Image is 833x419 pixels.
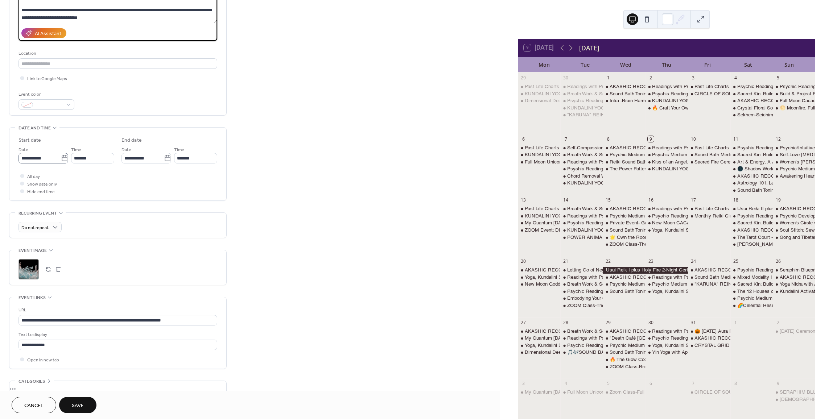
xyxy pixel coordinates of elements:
[567,288,683,295] div: Psychic Readings Floor Day with [PERSON_NAME]!!
[652,83,760,90] div: Readings with Psychic Medium [PERSON_NAME]
[518,267,560,273] div: AKASHIC RECORDS READING with Valeri (& Other Psychic Services)
[18,209,57,217] span: Recurring event
[560,227,603,233] div: KUNDALINI YOGA
[730,152,773,158] div: Sacred Kin: Building Ancestral Veneration Workshop with Elowynn
[518,91,560,97] div: KUNDALINI YOGA
[646,91,688,97] div: Psychic Readings Floor Day with Gayla!!
[730,91,773,97] div: Sacred Kin: Building Ancestral Veneration Workshop with Elowynn
[27,188,55,196] span: Hide end time
[728,57,769,72] div: Sat
[646,274,688,281] div: Readings with Psychic Medium Ashley Jodra
[603,288,645,295] div: Sound Bath Toning Meditation with Singing Bowls & Channeled Light Language & Song
[737,105,818,111] div: Crystal Floral Sound Bath w/ Elowynn
[730,302,773,309] div: 🌈Celestial Reset: New Moon Reiki Chakra Sound Bath🌕 w/ Elowynn & Renee
[567,145,666,151] div: Self-Compassion Group Repatterning on Zoom
[567,173,674,179] div: Chord Removal Workshop with [PERSON_NAME]
[730,105,773,111] div: Crystal Floral Sound Bath w/ Elowynn
[648,319,654,325] div: 30
[605,197,611,203] div: 15
[567,213,676,219] div: Readings with Psychic Medium [PERSON_NAME]
[773,220,815,226] div: Women’s Circle with Noella
[567,274,676,281] div: Readings with Psychic Medium [PERSON_NAME]
[646,288,688,295] div: Yoga, Kundalini Sacred Flow ✨
[525,220,721,226] div: My Quantum [DATE]- Raising your Consciousness- 3-Day Workshop with [PERSON_NAME]
[652,328,760,335] div: Readings with Psychic Medium [PERSON_NAME]
[652,274,760,281] div: Readings with Psychic Medium [PERSON_NAME]
[603,206,645,212] div: AKASHIC RECORDS READING with Valeri (& Other Psychic Services)
[520,319,527,325] div: 27
[688,152,730,158] div: Sound Bath Meditation! with Kelli
[646,145,688,151] div: Readings with Psychic Medium Ashley Jodra
[525,145,653,151] div: Past Life Charts or Oracle Readings with [PERSON_NAME]
[730,213,773,219] div: Psychic Readings Floor Day with Gayla!!
[560,295,603,302] div: Embodying Your Own Energy Mediation with Valeri
[610,274,792,281] div: AKASHIC RECORDS READING with [PERSON_NAME] (& Other Psychic Services)
[652,206,760,212] div: Readings with Psychic Medium [PERSON_NAME]
[610,152,732,158] div: Psychic Medium Floor Day with [DEMOGRAPHIC_DATA]
[775,319,781,325] div: 2
[560,98,603,104] div: Psychic Readings Floor Day with Gayla!!
[605,319,611,325] div: 29
[610,166,774,172] div: The Power Pattern Change Minds with One Sentence with [PERSON_NAME]
[525,91,565,97] div: KUNDALINI YOGA
[730,267,773,273] div: Psychic Readings Floor Day with Gayla!!
[567,166,683,172] div: Psychic Readings Floor Day with [PERSON_NAME]!!
[27,75,67,83] span: Link to Google Maps
[567,220,683,226] div: Psychic Readings Floor Day with [PERSON_NAME]!!
[688,281,730,287] div: "KARUNA" REIKI DRUMMING CIRCLE and Chants with Holy Fire with Debbie
[610,227,793,233] div: Sound Bath Toning Meditation with Singing Bowls & Channeled Light Language & Song
[652,220,811,226] div: New Moon CACAO Ceremony & Drumming Circle with [PERSON_NAME]
[652,152,775,158] div: Psychic Medium Floor Day with [DEMOGRAPHIC_DATA]
[730,227,773,233] div: AKASHIC RECORDS READING with Valeri (& Other Psychic Services)
[688,267,730,273] div: AKASHIC RECORDS READING with Valeri (& Other Psychic Services)
[652,159,832,165] div: Kiss of an Angel: Archangel Tzaphkiel Meditation Experience with [PERSON_NAME]
[605,57,646,72] div: Wed
[773,274,815,281] div: AKASHIC RECORDS READING with Valeri (& Other Psychic Services)
[71,146,81,154] span: Time
[688,91,730,97] div: CIRCLE OF SOUND
[560,152,603,158] div: Breath Work & Sound Bath Meditation with Karen
[773,267,815,273] div: Seraphim Blueprint Level 3 with Sean
[24,402,44,410] span: Cancel
[730,274,773,281] div: Mixed Modality Healing Circle with Valeri & June
[560,145,603,151] div: Self-Compassion Group Repatterning on Zoom
[688,206,730,212] div: Past Life Charts or Oracle Readings with April Azzolino
[646,159,688,165] div: Kiss of an Angel: Archangel Tzaphkiel Meditation Experience with Crista
[567,159,676,165] div: Readings with Psychic Medium [PERSON_NAME]
[560,281,603,287] div: Breath Work & Sound Bath Meditation with Karen
[567,206,699,212] div: Breath Work & Sound Bath Meditation with [PERSON_NAME]
[560,180,603,186] div: KUNDALINI YOGA
[567,328,699,335] div: Breath Work & Sound Bath Meditation with [PERSON_NAME]
[560,206,603,212] div: Breath Work & Sound Bath Meditation with Karen
[694,83,823,90] div: Past Life Charts or Oracle Readings with [PERSON_NAME]
[560,267,603,273] div: Letting Go of Negativity Group Repatterning on Zoom
[773,234,815,241] div: Gong and Tibetan Sound Bowls Bath: Heart Chakra Cleanse
[518,206,560,212] div: Past Life Charts or Oracle Readings with April Azzolino
[652,281,775,287] div: Psychic Medium Floor Day with [DEMOGRAPHIC_DATA]
[12,397,56,413] button: Cancel
[610,328,792,335] div: AKASHIC RECORDS READING with [PERSON_NAME] (& Other Psychic Services)
[730,295,773,302] div: Psychic Medium Floor Day with Crista
[694,152,796,158] div: Sound Bath Meditation! with [PERSON_NAME]
[646,105,688,111] div: 🔥 Craft Your Own Intention Candle A Cozy, Witchy Candle-Making Workshop with Ellowynn
[560,328,603,335] div: Breath Work & Sound Bath Meditation with Karen
[18,124,51,132] span: Date and time
[518,98,560,104] div: Dimensional Deep Dive with the Council -CHANNELING with Karen
[730,112,773,118] div: Sekhem-Seichim-Reiki Healing Circle with Sean
[525,213,565,219] div: KUNDALINI YOGA
[567,302,694,309] div: ZOOM Class-The New Moon Portal with [PERSON_NAME]
[730,166,773,172] div: 🌑 Shadow Work: Healing the Wounds of the Soul with Shay
[652,98,693,104] div: KUNDALINI YOGA
[518,281,560,287] div: New Moon Goddess Activation Meditation With Goddess Nyx : with Leeza
[560,213,603,219] div: Readings with Psychic Medium Ashley Jodra
[773,288,815,295] div: Kundalini Activation with Noella
[518,145,560,151] div: Past Life Charts or Oracle Readings with April Azzolino
[646,227,688,233] div: Yoga, Kundalini Sacred Flow ✨
[603,159,645,165] div: Reiki Sound Bath with Noella
[603,274,645,281] div: AKASHIC RECORDS READING with Valeri (& Other Psychic Services)
[525,328,708,335] div: AKASHIC RECORDS READING with [PERSON_NAME] (& Other Psychic Services)
[773,213,815,219] div: Psychic Development - Skill Focus -The Akashic Records with Crista
[605,258,611,265] div: 22
[775,75,781,81] div: 5
[525,98,697,104] div: Dimensional Deep Dive with the Council -CHANNELING with [PERSON_NAME]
